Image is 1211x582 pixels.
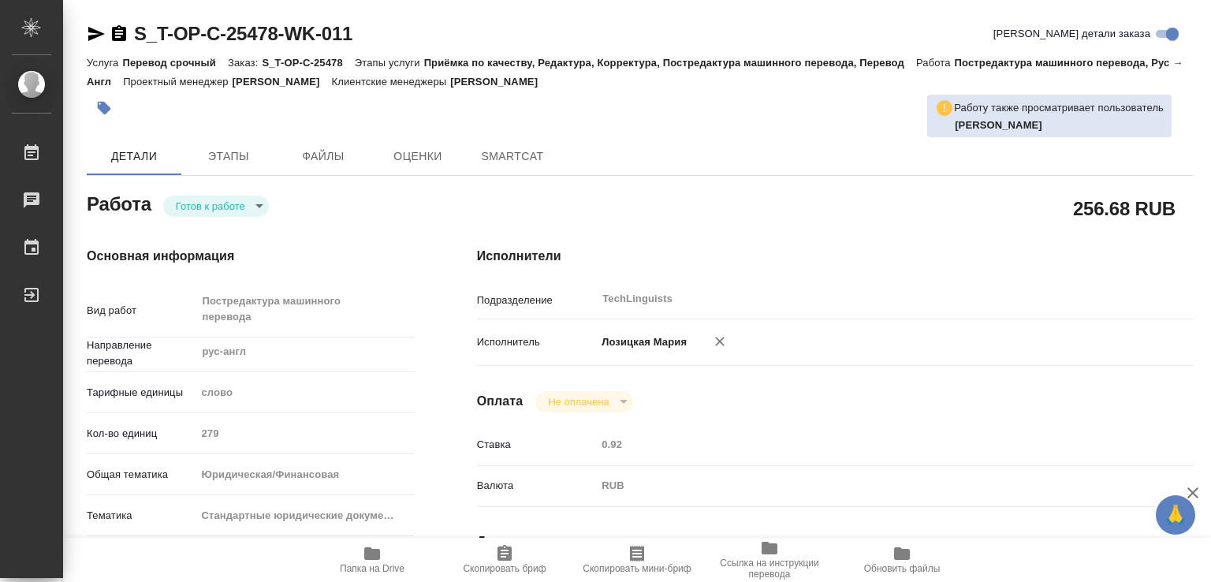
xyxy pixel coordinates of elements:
p: Ставка [477,437,597,453]
p: Приёмка по качеству, Редактура, Корректура, Постредактура машинного перевода, Перевод [424,57,916,69]
input: Пустое поле [196,422,414,445]
p: Кол-во единиц [87,426,196,442]
p: Лозицкая Мария [596,334,687,350]
h4: Основная информация [87,247,414,266]
div: Стандартные юридические документы, договоры, уставы [196,502,414,529]
span: [PERSON_NAME] детали заказа [993,26,1150,42]
p: Исполнитель [477,334,597,350]
span: Папка на Drive [340,563,404,574]
span: Скопировать мини-бриф [583,563,691,574]
p: Тарифные единицы [87,385,196,401]
p: Тематика [87,508,196,524]
span: Скопировать бриф [463,563,546,574]
p: Авдеенко Кирилл [955,118,1164,133]
button: Добавить тэг [87,91,121,125]
h4: Дополнительно [477,532,1194,551]
button: Скопировать мини-бриф [571,538,703,582]
button: Обновить файлы [836,538,968,582]
p: [PERSON_NAME] [233,76,332,88]
h2: 256.68 RUB [1073,195,1176,222]
span: Детали [96,147,172,166]
p: Этапы услуги [355,57,424,69]
p: Проектный менеджер [123,76,232,88]
p: Работа [916,57,955,69]
p: Заказ: [228,57,262,69]
h4: Исполнители [477,247,1194,266]
button: Скопировать ссылку [110,24,129,43]
span: Оценки [380,147,456,166]
p: Перевод срочный [122,57,228,69]
p: Услуга [87,57,122,69]
h2: Работа [87,188,151,217]
span: 🙏 [1162,498,1189,532]
button: Скопировать ссылку для ЯМессенджера [87,24,106,43]
p: Валюта [477,478,597,494]
p: Подразделение [477,293,597,308]
input: Пустое поле [596,433,1134,456]
p: Общая тематика [87,467,196,483]
button: Папка на Drive [306,538,438,582]
button: Скопировать бриф [438,538,571,582]
p: Клиентские менеджеры [332,76,451,88]
button: Удалить исполнителя [702,324,737,359]
div: слово [196,379,414,406]
button: Не оплачена [543,395,613,409]
p: Вид работ [87,303,196,319]
span: Обновить файлы [864,563,941,574]
div: Готов к работе [163,196,269,217]
p: S_T-OP-C-25478 [262,57,354,69]
span: Ссылка на инструкции перевода [713,558,826,580]
div: Юридическая/Финансовая [196,461,414,488]
span: Этапы [191,147,266,166]
a: S_T-OP-C-25478-WK-011 [134,23,352,44]
button: Готов к работе [171,200,250,213]
button: Ссылка на инструкции перевода [703,538,836,582]
b: [PERSON_NAME] [955,119,1042,131]
p: Направление перевода [87,338,196,369]
span: Файлы [285,147,361,166]
p: Работу также просматривает пользователь [954,100,1164,116]
div: Готов к работе [535,391,632,412]
p: [PERSON_NAME] [450,76,550,88]
button: 🙏 [1156,495,1195,535]
h4: Оплата [477,392,524,411]
span: SmartCat [475,147,550,166]
div: RUB [596,472,1134,499]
